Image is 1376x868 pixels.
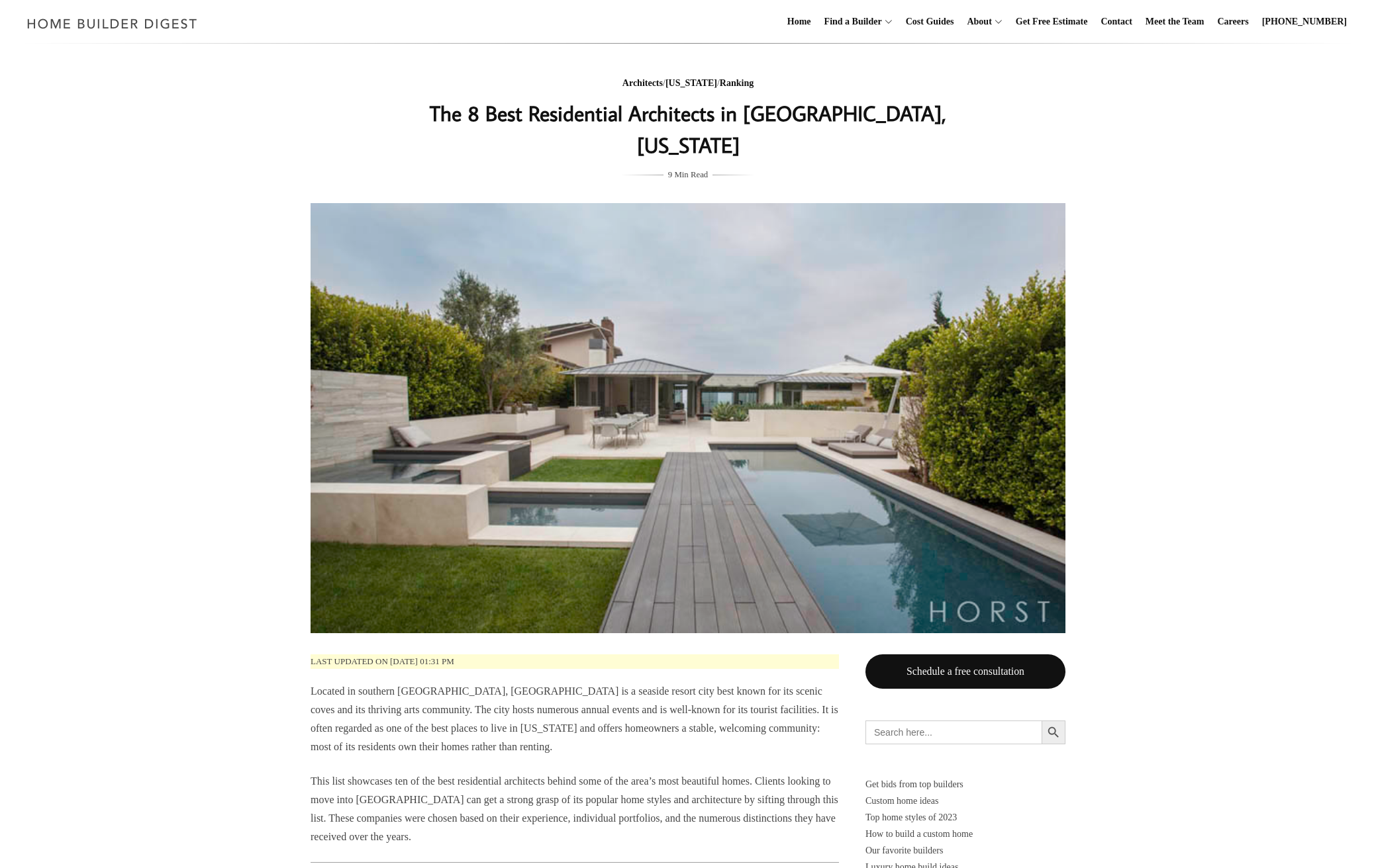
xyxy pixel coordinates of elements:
[819,1,882,43] a: Find a Builder
[21,11,203,36] img: Home Builder Digest
[720,78,754,88] a: Ranking
[1095,1,1137,43] a: Contact
[865,826,1065,842] a: How to build a custom home
[1140,1,1210,43] a: Meet the Team
[961,1,991,43] a: About
[1046,725,1061,740] svg: Search
[901,1,959,43] a: Cost Guides
[782,1,816,43] a: Home
[311,654,839,670] p: Last updated on [DATE] 01:31 pm
[865,654,1065,689] a: Schedule a free consultation
[424,75,952,92] div: / /
[865,776,1065,793] p: Get bids from top builders
[865,720,1042,744] input: Search here...
[865,809,1065,826] a: Top home styles of 2023
[668,167,708,182] span: 9 Min Read
[311,685,838,752] span: Located in southern [GEOGRAPHIC_DATA], [GEOGRAPHIC_DATA] is a seaside resort city best known for ...
[622,78,663,88] a: Architects
[311,775,838,842] span: This list showcases ten of the best residential architects behind some of the area’s most beautif...
[1257,1,1352,43] a: [PHONE_NUMBER]
[665,78,717,88] a: [US_STATE]
[865,842,1065,859] a: Our favorite builders
[424,97,952,161] h1: The 8 Best Residential Architects in [GEOGRAPHIC_DATA], [US_STATE]
[865,793,1065,809] a: Custom home ideas
[1010,1,1093,43] a: Get Free Estimate
[1212,1,1254,43] a: Careers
